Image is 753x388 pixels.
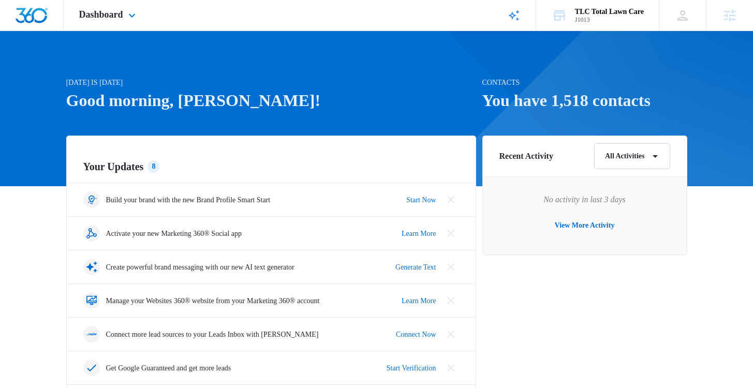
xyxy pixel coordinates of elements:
p: Get Google Guaranteed and get more leads [106,363,231,374]
a: Learn More [402,295,436,306]
p: Create powerful brand messaging with our new AI text generator [106,262,294,273]
p: Connect more lead sources to your Leads Inbox with [PERSON_NAME] [106,329,319,340]
span: Dashboard [79,9,123,20]
button: Close [442,191,459,208]
div: account id [575,16,644,23]
button: Close [442,292,459,309]
button: All Activities [594,143,670,169]
a: Generate Text [395,262,436,273]
h1: You have 1,518 contacts [482,88,687,113]
div: 8 [147,160,159,173]
p: [DATE] is [DATE] [66,77,476,88]
h6: Recent Activity [499,150,553,162]
p: No activity in last 3 days [499,193,670,206]
button: View More Activity [544,213,625,238]
a: Connect Now [396,329,436,340]
p: Contacts [482,77,687,88]
p: Manage your Websites 360® website from your Marketing 360® account [106,295,320,306]
div: account name [575,8,644,16]
a: Learn More [402,228,436,239]
a: Start Now [406,195,436,205]
h1: Good morning, [PERSON_NAME]! [66,88,476,113]
h2: Your Updates [83,159,459,174]
a: Start Verification [387,363,436,374]
button: Close [442,326,459,342]
button: Close [442,360,459,376]
button: Close [442,225,459,242]
button: Close [442,259,459,275]
p: Activate your new Marketing 360® Social app [106,228,242,239]
p: Build your brand with the new Brand Profile Smart Start [106,195,271,205]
